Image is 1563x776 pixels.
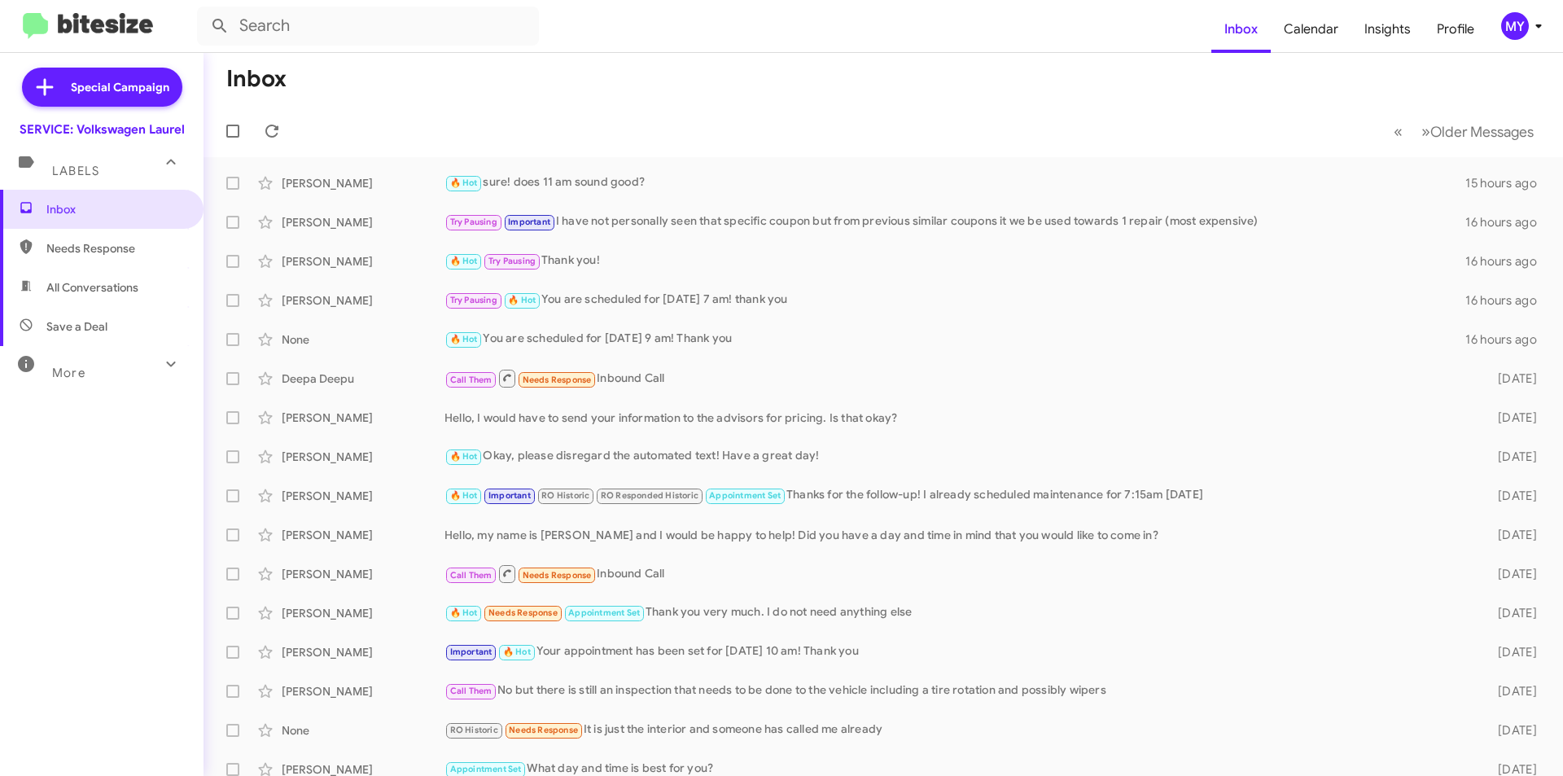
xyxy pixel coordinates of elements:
[1412,115,1543,148] button: Next
[1271,6,1351,53] a: Calendar
[52,366,85,380] span: More
[1465,331,1550,348] div: 16 hours ago
[444,213,1465,231] div: I have not personally seen that specific coupon but from previous similar coupons it we be used t...
[444,330,1465,349] div: You are scheduled for [DATE] 9 am! Thank you
[1465,253,1550,270] div: 16 hours ago
[444,527,1472,543] div: Hello, my name is [PERSON_NAME] and I would be happy to help! Did you have a day and time in mind...
[22,68,182,107] a: Special Campaign
[282,527,444,543] div: [PERSON_NAME]
[601,490,698,501] span: RO Responded Historic
[444,447,1472,466] div: Okay, please disregard the automated text! Have a great day!
[444,368,1472,388] div: Inbound Call
[444,603,1472,622] div: Thank you very much. I do not need anything else
[197,7,539,46] input: Search
[488,607,558,618] span: Needs Response
[1211,6,1271,53] a: Inbox
[1424,6,1487,53] a: Profile
[444,252,1465,270] div: Thank you!
[444,291,1465,309] div: You are scheduled for [DATE] 7 am! thank you
[282,331,444,348] div: None
[1465,292,1550,309] div: 16 hours ago
[503,647,531,657] span: 🔥 Hot
[450,686,493,696] span: Call Them
[450,217,497,227] span: Try Pausing
[1472,605,1550,621] div: [DATE]
[1385,115,1543,148] nav: Page navigation example
[282,644,444,660] div: [PERSON_NAME]
[450,764,522,774] span: Appointment Set
[282,253,444,270] div: [PERSON_NAME]
[282,292,444,309] div: [PERSON_NAME]
[450,570,493,581] span: Call Them
[226,66,287,92] h1: Inbox
[444,682,1472,700] div: No but there is still an inspection that needs to be done to the vehicle including a tire rotatio...
[282,605,444,621] div: [PERSON_NAME]
[523,570,592,581] span: Needs Response
[444,721,1472,739] div: It is just the interior and someone has called me already
[1351,6,1424,53] a: Insights
[450,334,478,344] span: 🔥 Hot
[282,214,444,230] div: [PERSON_NAME]
[450,490,478,501] span: 🔥 Hot
[282,175,444,191] div: [PERSON_NAME]
[1472,410,1550,426] div: [DATE]
[450,725,498,735] span: RO Historic
[450,178,478,188] span: 🔥 Hot
[444,642,1472,661] div: Your appointment has been set for [DATE] 10 am! Thank you
[1472,488,1550,504] div: [DATE]
[444,410,1472,426] div: Hello, I would have to send your information to the advisors for pricing. Is that okay?
[71,79,169,95] span: Special Campaign
[282,566,444,582] div: [PERSON_NAME]
[1472,527,1550,543] div: [DATE]
[1472,722,1550,739] div: [DATE]
[1472,449,1550,465] div: [DATE]
[1472,370,1550,387] div: [DATE]
[1472,566,1550,582] div: [DATE]
[1384,115,1412,148] button: Previous
[282,410,444,426] div: [PERSON_NAME]
[1487,12,1545,40] button: MY
[508,217,550,227] span: Important
[450,647,493,657] span: Important
[1465,214,1550,230] div: 16 hours ago
[282,449,444,465] div: [PERSON_NAME]
[709,490,781,501] span: Appointment Set
[46,240,185,256] span: Needs Response
[444,173,1465,192] div: sure! does 11 am sound good?
[1430,123,1534,141] span: Older Messages
[541,490,589,501] span: RO Historic
[20,121,185,138] div: SERVICE: Volkswagen Laurel
[450,607,478,618] span: 🔥 Hot
[46,318,107,335] span: Save a Deal
[46,279,138,296] span: All Conversations
[282,722,444,739] div: None
[1472,683,1550,699] div: [DATE]
[444,563,1472,584] div: Inbound Call
[1501,12,1529,40] div: MY
[46,201,185,217] span: Inbox
[523,375,592,385] span: Needs Response
[444,486,1472,505] div: Thanks for the follow-up! I already scheduled maintenance for 7:15am [DATE]
[282,370,444,387] div: Deepa Deepu
[52,164,99,178] span: Labels
[450,375,493,385] span: Call Them
[488,490,531,501] span: Important
[450,451,478,462] span: 🔥 Hot
[1394,121,1403,142] span: «
[1421,121,1430,142] span: »
[282,683,444,699] div: [PERSON_NAME]
[282,488,444,504] div: [PERSON_NAME]
[1472,644,1550,660] div: [DATE]
[568,607,640,618] span: Appointment Set
[1465,175,1550,191] div: 15 hours ago
[509,725,578,735] span: Needs Response
[488,256,536,266] span: Try Pausing
[508,295,536,305] span: 🔥 Hot
[450,295,497,305] span: Try Pausing
[450,256,478,266] span: 🔥 Hot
